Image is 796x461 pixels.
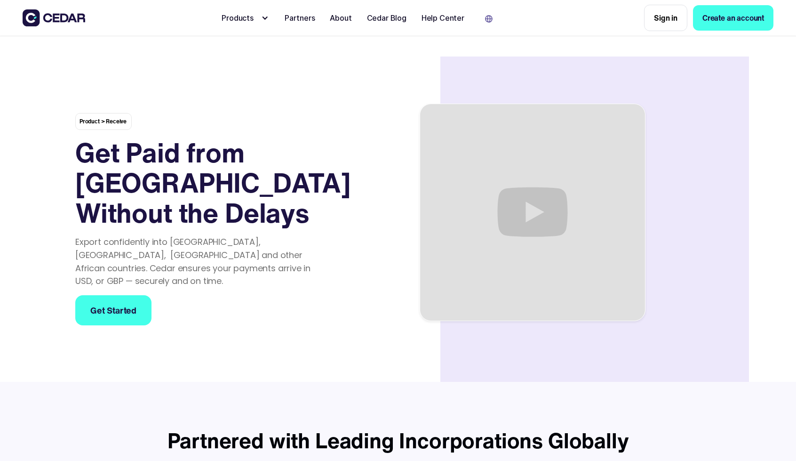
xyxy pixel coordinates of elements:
[285,12,315,24] div: Partners
[75,295,151,325] a: Get Started
[326,8,355,28] a: About
[693,5,773,31] a: Create an account
[330,12,351,24] div: About
[420,104,645,321] iframe: Introducing Our Receive Feature | Collecting payments from Africa has never been easier.
[367,12,406,24] div: Cedar Blog
[75,235,328,288] div: Export confidently into [GEOGRAPHIC_DATA], [GEOGRAPHIC_DATA], [GEOGRAPHIC_DATA] and other African...
[363,8,410,28] a: Cedar Blog
[218,8,273,27] div: Products
[418,8,468,28] a: Help Center
[654,12,677,24] div: Sign in
[485,15,493,23] img: world icon
[167,425,629,456] strong: Partnered with Leading Incorporations Globally
[222,12,258,24] div: Products
[75,113,132,130] div: Product > Receive
[644,5,687,31] a: Sign in
[422,12,464,24] div: Help Center
[281,8,319,28] a: Partners
[75,133,351,233] strong: Get Paid from [GEOGRAPHIC_DATA] Without the Delays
